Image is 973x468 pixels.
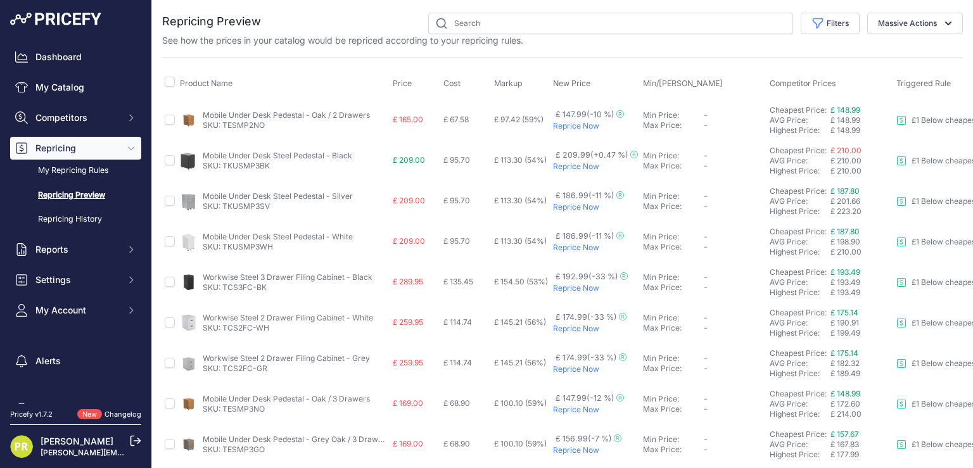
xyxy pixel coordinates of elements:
[643,79,723,88] span: Min/[PERSON_NAME]
[643,232,704,242] div: Min Price:
[587,353,617,362] span: (-33 %)
[643,120,704,130] div: Max Price:
[10,238,141,261] button: Reports
[830,105,860,115] a: £ 148.99
[770,277,830,288] div: AVG Price:
[830,440,891,450] div: £ 167.83
[10,137,141,160] button: Repricing
[553,161,638,172] p: Reprice Now
[443,398,470,408] span: £ 68.90
[704,191,708,201] span: -
[494,398,547,408] span: £ 100.10 (59%)
[553,283,638,293] p: Reprice Now
[830,206,862,216] span: £ 223.20
[830,318,891,328] div: £ 190.91
[10,398,141,421] a: Suggest a feature
[770,196,830,206] div: AVG Price:
[556,191,624,200] span: £ 186.99
[10,106,141,129] button: Competitors
[393,277,423,286] span: £ 289.95
[203,201,270,211] a: SKU: TKUSMP3SV
[556,231,624,241] span: £ 186.99
[588,191,614,200] span: (-11 %)
[443,115,469,124] span: £ 67.58
[10,208,141,231] a: Repricing History
[203,445,265,454] a: SKU: TESMP3GO
[643,282,704,293] div: Max Price:
[770,227,827,236] a: Cheapest Price:
[770,247,820,256] a: Highest Price:
[203,242,273,251] a: SKU: TKUSMP3WH
[203,404,265,414] a: SKU: TESMP3NO
[770,105,827,115] a: Cheapest Price:
[553,324,638,334] p: Reprice Now
[494,439,547,448] span: £ 100.10 (59%)
[643,151,704,161] div: Min Price:
[770,389,827,398] a: Cheapest Price:
[704,323,708,332] span: -
[203,323,269,332] a: SKU: TCS2FC-WH
[203,434,390,444] a: Mobile Under Desk Pedestal - Grey Oak / 3 Drawers
[643,201,704,212] div: Max Price:
[770,369,820,378] a: Highest Price:
[162,34,523,47] p: See how the prices in your catalog would be repriced according to your repricing rules.
[393,196,425,205] span: £ 209.00
[801,13,860,34] button: Filters
[203,110,370,120] a: Mobile Under Desk Pedestal - Oak / 2 Drawers
[896,79,951,88] span: Triggered Rule
[10,409,53,420] div: Pricefy v1.7.2
[556,434,621,443] span: £ 156.99
[494,317,546,327] span: £ 145.21 (56%)
[770,146,827,155] a: Cheapest Price:
[643,323,704,333] div: Max Price:
[10,46,141,68] a: Dashboard
[203,232,353,241] a: Mobile Under Desk Steel Pedestal - White
[830,358,891,369] div: £ 182.32
[830,166,862,175] span: £ 210.00
[643,404,704,414] div: Max Price:
[443,317,472,327] span: £ 114.74
[393,439,423,448] span: £ 169.00
[704,394,708,403] span: -
[830,247,862,256] span: £ 210.00
[643,161,704,171] div: Max Price:
[704,313,708,322] span: -
[704,353,708,363] span: -
[830,399,891,409] div: £ 172.60
[867,13,963,34] button: Massive Actions
[393,317,423,327] span: £ 259.95
[830,156,891,166] div: £ 210.00
[162,13,261,30] h2: Repricing Preview
[10,184,141,206] a: Repricing Preview
[587,312,617,322] span: (-33 %)
[443,155,470,165] span: £ 95.70
[704,282,708,292] span: -
[10,299,141,322] button: My Account
[41,436,113,446] a: [PERSON_NAME]
[643,353,704,364] div: Min Price:
[553,364,638,374] p: Reprice Now
[41,448,298,457] a: [PERSON_NAME][EMAIL_ADDRESS][PERSON_NAME][DOMAIN_NAME]
[770,237,830,247] div: AVG Price:
[35,304,118,317] span: My Account
[704,445,708,454] span: -
[830,186,860,196] span: £ 187.80
[35,142,118,155] span: Repricing
[494,358,546,367] span: £ 145.21 (56%)
[587,110,614,119] span: (-10 %)
[830,389,860,398] a: £ 148.99
[494,196,547,205] span: £ 113.30 (54%)
[105,410,141,419] a: Changelog
[770,348,827,358] a: Cheapest Price:
[830,115,891,125] div: £ 148.99
[643,110,704,120] div: Min Price:
[830,227,860,236] a: £ 187.80
[830,429,859,439] a: £ 157.67
[428,13,793,34] input: Search
[704,201,708,211] span: -
[203,313,373,322] a: Workwise Steel 2 Drawer Filing Cabinet - White
[704,272,708,282] span: -
[587,393,614,403] span: (-12 %)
